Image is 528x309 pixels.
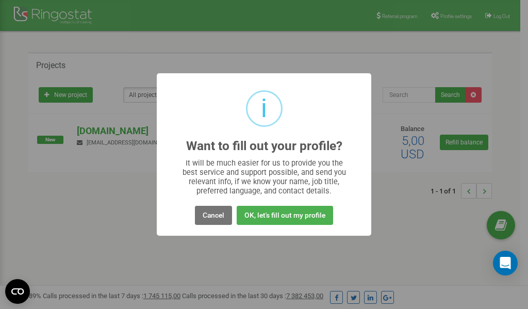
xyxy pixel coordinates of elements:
h2: Want to fill out your profile? [186,139,342,153]
div: It will be much easier for us to provide you the best service and support possible, and send you ... [177,158,351,196]
button: OK, let's fill out my profile [237,206,333,225]
button: Open CMP widget [5,279,30,304]
button: Cancel [195,206,232,225]
div: i [261,92,267,125]
div: Open Intercom Messenger [493,251,518,275]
